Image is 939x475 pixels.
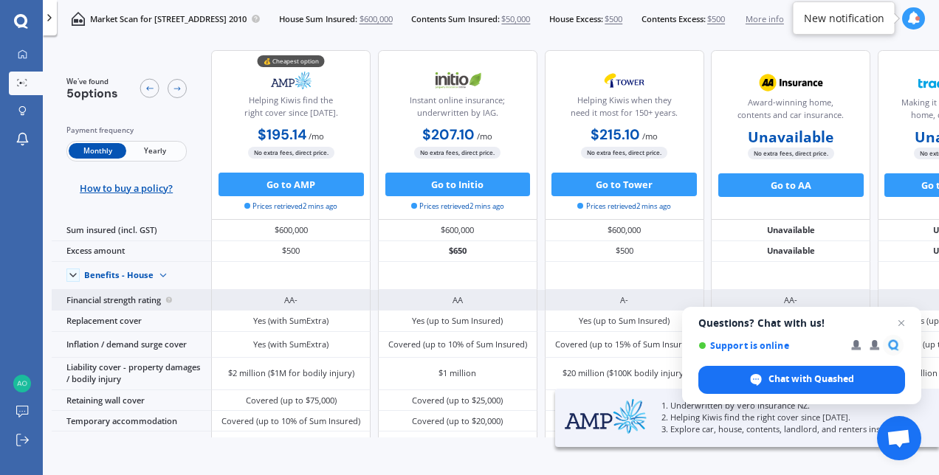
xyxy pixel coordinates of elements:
div: $650 [378,241,537,262]
span: Contents Excess: [642,13,706,25]
div: Yes (with SumExtra) [253,339,329,350]
span: Prices retrieved 2 mins ago [577,201,670,212]
div: Liability cover - property damages / bodily injury [52,358,211,390]
div: Payment frequency [66,125,187,136]
span: No extra fees, direct price. [248,147,334,158]
span: No extra fees, direct price. [748,148,834,159]
div: $600,000 [545,220,704,240]
span: How to buy a policy? [80,182,173,194]
span: $500 [707,13,725,25]
span: / mo [642,131,658,142]
span: We've found [66,77,118,87]
button: Go to Tower [551,173,697,196]
div: Replacement cover [52,311,211,331]
div: AA [453,294,463,306]
span: $600,000 [360,13,393,25]
img: home-and-contents.b802091223b8502ef2dd.svg [71,12,85,26]
div: Instant online insurance; underwritten by IAG. [388,94,527,124]
div: Helping Kiwis find the right cover since [DATE]. [221,94,360,124]
span: / mo [309,131,324,142]
img: AA.webp [751,68,830,97]
span: Monthly [69,143,126,159]
b: $215.10 [591,125,640,144]
p: 2. Helping Kiwis find the right cover since [DATE]. [661,412,909,423]
span: Close chat [892,314,910,332]
div: AA- [284,294,297,306]
p: 3. Explore car, house, contents, landlord, and renters insurance. [661,423,909,435]
div: $20 million ($100K bodily injury) [563,367,686,379]
div: New notification [804,11,884,26]
div: $1 million [438,367,476,379]
img: AMP.webp [252,66,331,95]
div: Sum insured (incl. GST) [52,220,211,240]
span: Chat with Quashed [768,372,854,386]
span: 5 options [66,86,118,101]
div: $600,000 [211,220,371,240]
span: $500 [605,13,622,25]
div: $2 million ($1M for bodily injury) [228,367,354,379]
div: Helping Kiwis when they need it most for 150+ years. [554,94,693,124]
div: Retaining wall cover [52,390,211,411]
div: Covered (up to 15% of Sum Insured) [555,339,694,350]
div: A- [620,294,628,306]
div: Yes (with SumExtra) [253,315,329,327]
div: $500 [211,241,371,262]
div: Inflation / demand surge cover [52,332,211,358]
span: No extra fees, direct price. [414,147,501,158]
div: Covered (up to 10% of Sum Insured) [388,339,527,350]
p: Market Scan for [STREET_ADDRESS] 2010 [90,13,247,25]
div: Yes (up to Sum Insured) [412,315,503,327]
span: Prices retrieved 2 mins ago [411,201,504,212]
div: $500 [545,241,704,262]
button: Go to Initio [385,173,531,196]
div: Covered (up to 10% of Sum Insured) [221,415,360,427]
span: Questions? Chat with us! [698,317,905,329]
div: Benefits - House [84,270,154,280]
div: Covered (up to $75,000) [246,395,337,406]
img: Benefit content down [154,266,173,285]
span: House Sum Insured: [279,13,357,25]
span: More info [746,13,784,25]
div: Covered (up to $25,000) [412,395,503,406]
button: Go to AA [718,173,864,197]
span: Support is online [698,340,841,351]
button: Go to AMP [219,173,364,196]
div: Temporary accommodation [52,411,211,431]
div: Unavailable [711,241,870,262]
img: AMP.webp [565,398,647,434]
img: f3ecb66665ad9dd6607e828875fbfccb [13,375,31,392]
div: Open chat [877,416,921,460]
div: AA- [784,294,797,306]
div: Excess-free glass cover [52,431,211,457]
span: / mo [477,131,492,142]
div: Unavailable [711,220,870,240]
div: Covered (up to $20,000) [412,415,503,427]
div: Award-winning home, contents and car insurance. [721,97,860,126]
b: Unavailable [748,131,833,143]
span: Contents Sum Insured: [411,13,500,25]
div: 💰 Cheapest option [258,55,325,67]
span: Prices retrieved 2 mins ago [244,201,337,212]
img: Initio.webp [419,66,497,95]
div: Chat with Quashed [698,366,905,394]
span: $50,000 [501,13,530,25]
div: Excess amount [52,241,211,262]
b: $207.10 [422,125,475,144]
div: Financial strength rating [52,290,211,311]
div: $600,000 [378,220,537,240]
div: Yes (up to Sum Insured) [579,315,670,327]
b: $195.14 [258,125,306,144]
img: Tower.webp [585,66,664,95]
span: Yearly [126,143,184,159]
span: No extra fees, direct price. [581,147,667,158]
p: 1. Underwritten by Vero Insurance NZ. [661,400,909,412]
span: House Excess: [549,13,603,25]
